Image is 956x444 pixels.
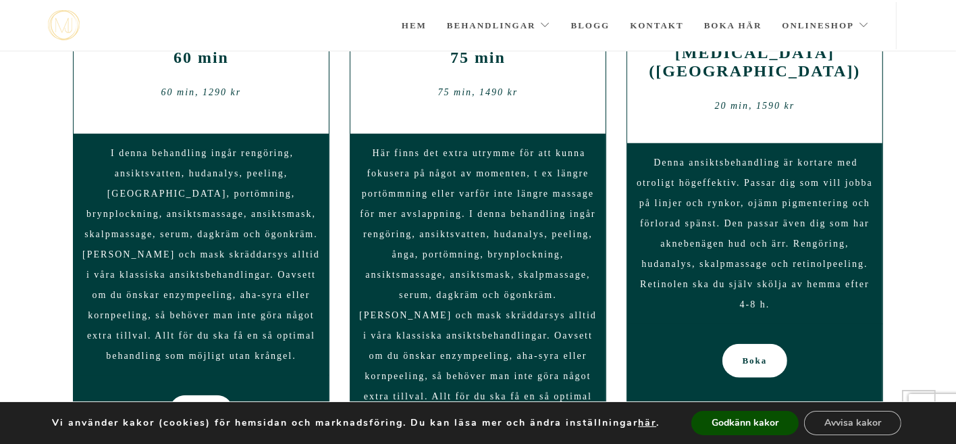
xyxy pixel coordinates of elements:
[638,417,656,429] button: här
[52,417,660,429] p: Vi använder kakor (cookies) för hemsidan och marknadsföring. Du kan läsa mer och ändra inställnin...
[361,82,595,103] div: 75 min, 1490 kr
[691,411,799,435] button: Godkänn kakor
[804,411,901,435] button: Avvisa kakor
[169,395,234,429] a: Boka
[637,96,872,116] div: 20 min, 1590 kr
[637,26,872,80] h2: Ansiktsbehandling [MEDICAL_DATA] ([GEOGRAPHIC_DATA])
[630,2,684,49] a: Kontakt
[704,2,762,49] a: Boka här
[402,2,427,49] a: Hem
[722,344,788,378] a: Boka
[743,344,768,378] span: Boka
[637,157,873,310] span: Denna ansiktsbehandling är kortare med otroligt högeffektiv. Passar dig som vill jobba på linjer ...
[359,148,597,422] span: Här finns det extra utrymme för att kunna fokusera på något av momenten, t ex längre portömmning ...
[782,2,870,49] a: Onlineshop
[48,10,80,41] img: mjstudio
[48,10,80,41] a: mjstudio mjstudio mjstudio
[84,82,319,103] div: 60 min, 1290 kr
[447,2,551,49] a: Behandlingar
[82,148,320,361] span: I denna behandling ingår rengöring, ansiktsvatten, hudanalys, peeling, [GEOGRAPHIC_DATA], portömn...
[189,395,214,429] span: Boka
[571,2,610,49] a: Blogg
